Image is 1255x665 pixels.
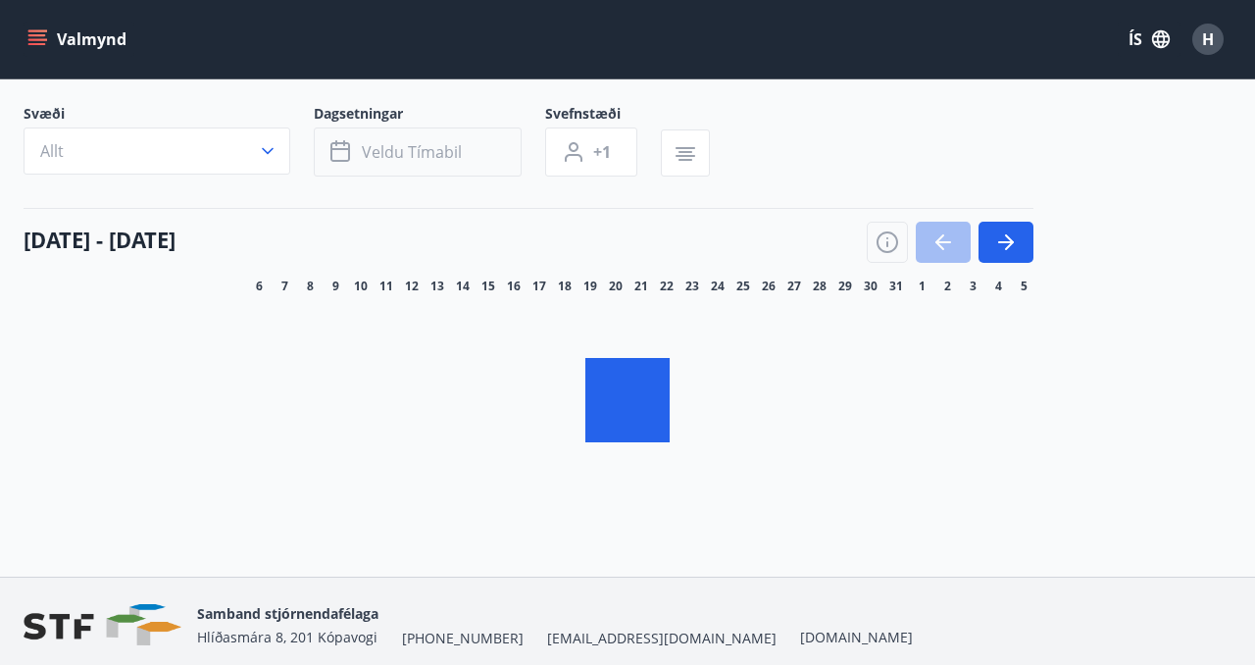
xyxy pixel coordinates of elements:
[583,279,597,294] span: 19
[532,279,546,294] span: 17
[197,604,378,623] span: Samband stjórnendafélaga
[970,279,977,294] span: 3
[685,279,699,294] span: 23
[24,225,176,254] h4: [DATE] - [DATE]
[545,104,661,128] span: Svefnstæði
[256,279,263,294] span: 6
[24,604,181,646] img: vjCaq2fThgY3EUYqSgpjEiBg6WP39ov69hlhuPVN.png
[24,104,314,128] span: Svæði
[281,279,288,294] span: 7
[379,279,393,294] span: 11
[736,279,750,294] span: 25
[1118,22,1180,57] button: ÍS
[1202,28,1214,50] span: H
[430,279,444,294] span: 13
[402,629,524,648] span: [PHONE_NUMBER]
[995,279,1002,294] span: 4
[558,279,572,294] span: 18
[1021,279,1028,294] span: 5
[481,279,495,294] span: 15
[593,141,611,163] span: +1
[547,629,777,648] span: [EMAIL_ADDRESS][DOMAIN_NAME]
[314,128,522,177] button: Veldu tímabil
[787,279,801,294] span: 27
[24,22,134,57] button: menu
[545,128,637,177] button: +1
[405,279,419,294] span: 12
[711,279,725,294] span: 24
[362,141,462,163] span: Veldu tímabil
[944,279,951,294] span: 2
[197,628,377,646] span: Hlíðasmára 8, 201 Kópavogi
[332,279,339,294] span: 9
[609,279,623,294] span: 20
[456,279,470,294] span: 14
[507,279,521,294] span: 16
[800,628,913,646] a: [DOMAIN_NAME]
[24,128,290,175] button: Allt
[813,279,827,294] span: 28
[40,140,64,162] span: Allt
[634,279,648,294] span: 21
[1184,16,1231,63] button: H
[307,279,314,294] span: 8
[864,279,878,294] span: 30
[889,279,903,294] span: 31
[354,279,368,294] span: 10
[919,279,926,294] span: 1
[762,279,776,294] span: 26
[660,279,674,294] span: 22
[838,279,852,294] span: 29
[314,104,545,128] span: Dagsetningar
